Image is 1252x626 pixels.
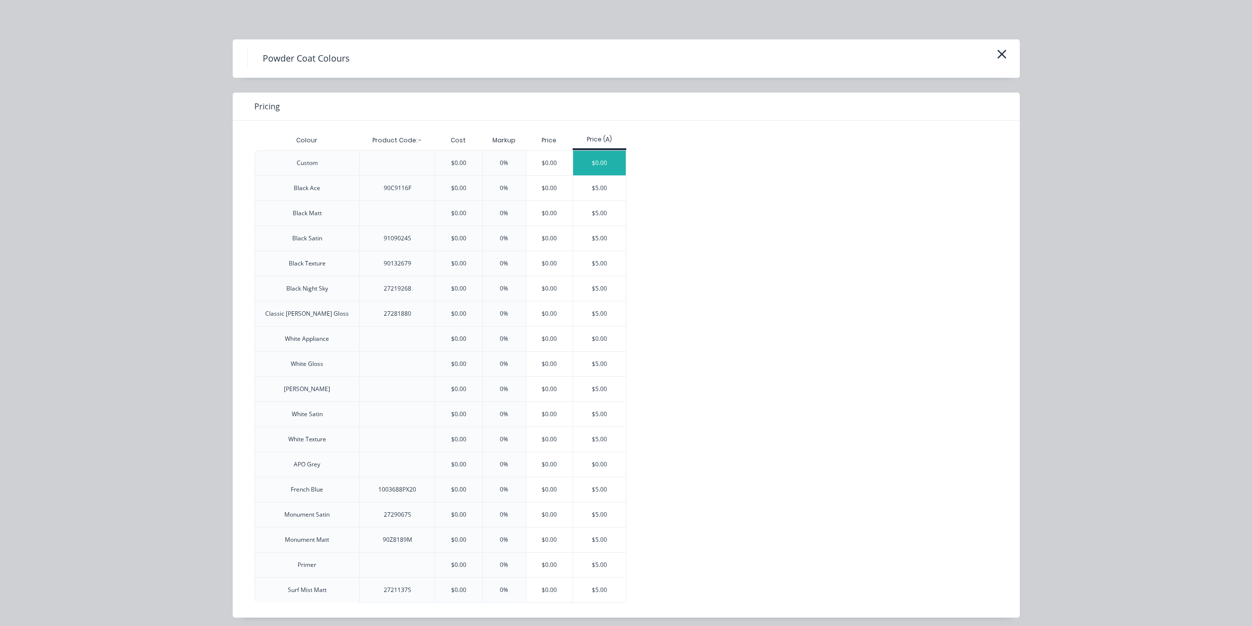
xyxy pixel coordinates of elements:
div: 0% [500,284,508,293]
div: 90C9116F [384,184,411,193]
div: $0.00 [526,276,573,301]
div: $0.00 [526,402,573,427]
div: Black Matt [293,209,322,218]
div: $0.00 [526,377,573,401]
div: $5.00 [573,578,626,602]
span: Pricing [254,100,280,112]
div: $0.00 [526,578,573,602]
div: 0% [500,360,508,368]
div: $0.00 [526,477,573,502]
div: $5.00 [573,377,626,401]
div: $0.00 [526,176,573,200]
div: 9109024S [384,234,411,243]
div: $0.00 [451,184,466,193]
div: $0.00 [526,226,573,251]
div: 0% [500,535,508,544]
div: $5.00 [573,553,626,577]
div: $0.00 [526,452,573,477]
div: Price [526,131,573,150]
div: 0% [500,460,508,469]
div: $0.00 [451,309,466,318]
div: 0% [500,510,508,519]
div: $5.00 [573,427,626,452]
h4: Powder Coat Colours [247,49,365,68]
div: 0% [500,586,508,594]
div: French Blue [291,485,323,494]
div: $0.00 [526,502,573,527]
div: 27281880 [384,309,411,318]
div: $5.00 [573,201,626,226]
div: 90Z8189M [383,535,412,544]
div: Markup [482,131,526,150]
div: $0.00 [526,251,573,276]
div: $5.00 [573,301,626,326]
div: $5.00 [573,276,626,301]
div: $0.00 [451,535,466,544]
div: $0.00 [451,510,466,519]
div: 0% [500,385,508,394]
div: $5.00 [573,251,626,276]
div: $0.00 [451,284,466,293]
div: $5.00 [573,527,626,552]
div: 0% [500,435,508,444]
div: 0% [500,560,508,569]
div: $0.00 [451,560,466,569]
div: Monument Satin [284,510,330,519]
div: Custom [297,159,318,167]
div: White Satin [292,410,323,419]
div: Price (A) [573,135,626,144]
div: 0% [500,259,508,268]
div: 0% [500,410,508,419]
div: Black Ace [294,184,320,193]
div: $0.00 [526,327,573,351]
div: $5.00 [573,226,626,251]
div: $0.00 [451,259,466,268]
div: $0.00 [451,360,466,368]
div: 2721137S [384,586,411,594]
div: Classic [PERSON_NAME] Gloss [265,309,349,318]
div: $0.00 [526,151,573,175]
div: $0.00 [573,151,626,175]
div: $0.00 [526,352,573,376]
div: White Appliance [285,334,329,343]
div: 90132679 [384,259,411,268]
div: Colour [288,128,325,153]
div: Product Code: - [365,128,429,153]
div: Surf Mist Matt [288,586,327,594]
div: $0.00 [526,201,573,226]
div: $0.00 [451,385,466,394]
div: $0.00 [526,553,573,577]
div: 0% [500,209,508,218]
div: White Texture [288,435,326,444]
div: 2729067S [384,510,411,519]
div: 0% [500,159,508,167]
div: $0.00 [526,427,573,452]
div: 0% [500,234,508,243]
div: 0% [500,184,508,193]
div: Black Night Sky [286,284,328,293]
div: $0.00 [573,452,626,477]
div: Monument Matt [285,535,329,544]
div: $0.00 [526,301,573,326]
div: 1003688PX20 [378,485,416,494]
div: $0.00 [451,410,466,419]
div: Primer [298,560,316,569]
div: APO Grey [294,460,320,469]
div: $5.00 [573,176,626,200]
div: Black Satin [292,234,322,243]
div: $0.00 [573,327,626,351]
div: $0.00 [451,485,466,494]
div: 0% [500,309,508,318]
div: White Gloss [291,360,323,368]
div: $0.00 [526,527,573,552]
div: Black Texture [289,259,326,268]
div: $0.00 [451,234,466,243]
div: $0.00 [451,334,466,343]
div: $0.00 [451,460,466,469]
div: $0.00 [451,586,466,594]
div: 0% [500,485,508,494]
div: $0.00 [451,159,466,167]
div: 0% [500,334,508,343]
div: $0.00 [451,435,466,444]
div: $0.00 [451,209,466,218]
